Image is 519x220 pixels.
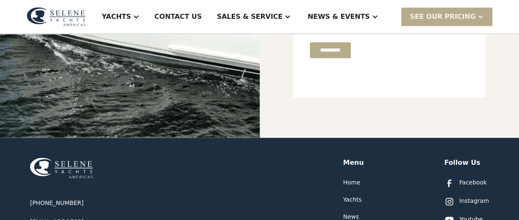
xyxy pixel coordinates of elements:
[459,178,487,187] div: Facebook
[30,199,84,207] a: [PHONE_NUMBER]
[27,7,86,26] img: logo
[410,12,476,22] div: SEE Our Pricing
[343,158,364,168] div: Menu
[154,12,202,22] div: Contact US
[444,178,487,188] a: Facebook
[444,197,489,207] a: Instagram
[343,178,360,187] a: Home
[343,195,362,204] a: Yachts
[444,158,480,168] div: Follow Us
[401,8,492,26] div: SEE Our Pricing
[2,186,8,192] input: I want to subscribe to your Newsletter.Unsubscribe any time by clicking the link at the bottom of...
[217,12,282,22] div: Sales & Service
[2,186,95,200] strong: I want to subscribe to your Newsletter.
[2,186,157,208] span: Unsubscribe any time by clicking the link at the bottom of any message
[459,197,489,205] div: Instagram
[102,12,131,22] div: Yachts
[308,12,370,22] div: News & EVENTS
